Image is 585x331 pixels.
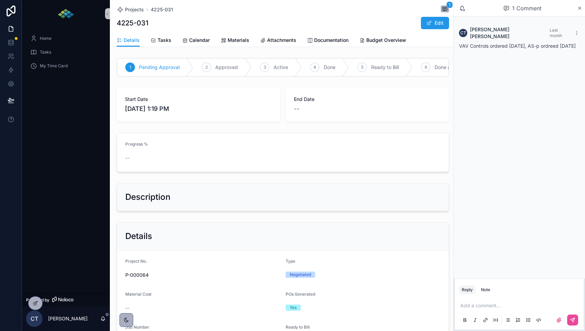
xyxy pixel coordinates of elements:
span: Type [286,259,295,264]
span: 4 [313,65,316,70]
a: Details [117,34,140,47]
span: 5 [361,65,364,70]
span: End Date [294,96,441,103]
span: Active [274,64,288,71]
a: Materials [221,34,249,48]
span: Home [40,36,51,41]
a: 4225-031 [151,6,173,13]
span: Approved [215,64,238,71]
span: Last month [550,27,562,38]
a: Projects [117,6,144,13]
a: Attachments [260,34,296,48]
div: scrollable content [22,27,110,81]
span: Ready to Bill [286,324,310,330]
span: [DATE] 1:19 PM [125,104,272,114]
span: 1 [129,65,131,70]
a: Calendar [182,34,210,48]
button: Edit [421,17,449,29]
span: P-000064 [125,272,280,278]
span: [PERSON_NAME] [PERSON_NAME] [470,26,550,40]
span: VAV Controls ordered [DATE], AS-p ordreed [DATE] [459,43,576,49]
button: Reply [459,286,475,294]
button: Note [478,286,493,294]
span: Ready to Bill [371,64,399,71]
a: Powered by [22,294,110,306]
span: Attachments [267,37,296,44]
span: 3 [264,65,266,70]
span: Documentation [314,37,348,44]
span: Tasks [40,49,51,55]
span: Job Number [125,324,149,330]
span: Pending Approval [139,64,180,71]
a: Documentation [307,34,348,48]
p: [PERSON_NAME] [48,315,88,322]
div: Yes [290,305,297,311]
span: 6 [425,65,427,70]
h1: 4225-031 [117,18,148,28]
span: Done [324,64,335,71]
div: Note [481,287,490,293]
a: Budget Overview [359,34,406,48]
span: 2 [205,65,208,70]
a: Tasks [26,46,106,58]
span: -- [125,305,129,311]
span: 1 Comment [512,4,541,12]
img: App logo [57,8,74,19]
span: Tasks [158,37,171,44]
span: Materials [228,37,249,44]
a: Tasks [151,34,171,48]
span: -- [125,155,129,161]
a: Home [26,32,106,45]
h2: Description [125,192,170,203]
span: My Time Card [40,63,68,69]
span: Calendar [189,37,210,44]
span: Start Date [125,96,272,103]
span: Projects [125,6,144,13]
span: POs Generated [286,292,315,297]
span: CT [31,315,38,323]
span: Details [124,37,140,44]
button: 1 [441,5,449,14]
span: Done and Billed [435,64,470,71]
span: CT [460,30,466,36]
a: My Time Card [26,60,106,72]
div: Negotiated [290,272,311,278]
span: Budget Overview [366,37,406,44]
span: Material Cost [125,292,151,297]
span: -- [294,104,299,114]
span: Project No. [125,259,147,264]
h2: Details [125,231,152,242]
span: 1 [446,1,453,8]
span: Progress % [125,141,148,147]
